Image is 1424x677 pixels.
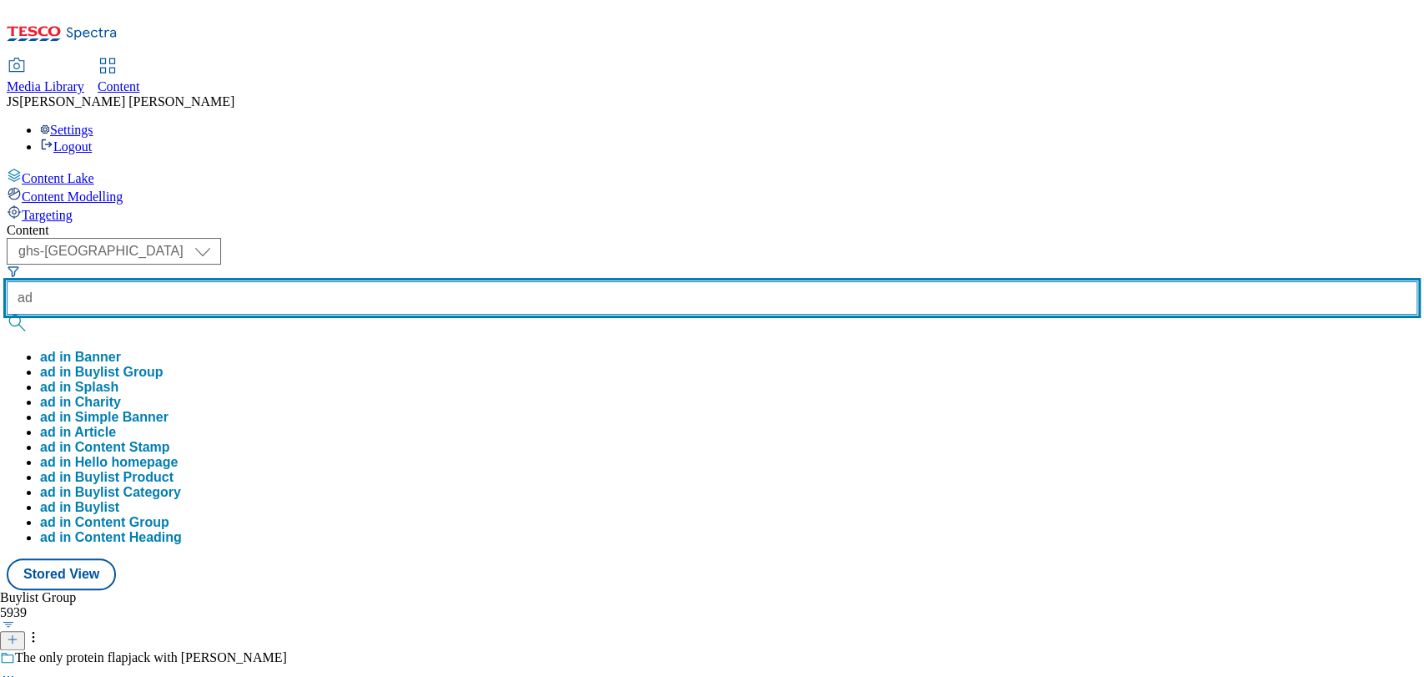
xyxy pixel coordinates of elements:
span: Buylist Group [75,365,164,379]
a: Logout [40,139,92,154]
span: JS [7,94,19,109]
span: Buylist Category [75,485,181,499]
button: ad in Splash [40,380,118,395]
button: ad in Buylist Group [40,365,164,380]
button: ad in Hello homepage [40,455,178,470]
span: Targeting [22,208,73,222]
input: Search [7,281,1417,315]
span: Content [98,79,140,93]
button: ad in Article [40,425,116,440]
button: ad in Buylist [40,500,119,515]
a: Media Library [7,59,84,94]
span: Media Library [7,79,84,93]
div: ad in [40,440,170,455]
svg: Search Filters [7,265,20,278]
button: ad in Content Heading [40,530,182,545]
span: Content Stamp [75,440,170,454]
a: Content [98,59,140,94]
a: Targeting [7,205,1417,223]
button: ad in Content Stamp [40,440,170,455]
div: ad in [40,365,164,380]
button: ad in Simple Banner [40,410,169,425]
span: Content Lake [22,171,94,185]
div: ad in [40,395,121,410]
a: Settings [40,123,93,137]
a: Content Modelling [7,186,1417,205]
span: Content Modelling [22,189,123,204]
div: ad in [40,515,169,530]
div: Content [7,223,1417,238]
span: Content Group [75,515,169,529]
span: [PERSON_NAME] [PERSON_NAME] [19,94,234,109]
button: ad in Content Group [40,515,169,530]
button: ad in Banner [40,350,121,365]
span: Charity [75,395,121,409]
div: ad in [40,485,181,500]
button: ad in Buylist Category [40,485,181,500]
a: Content Lake [7,168,1417,186]
button: Stored View [7,558,116,590]
button: ad in Charity [40,395,121,410]
div: The only protein flapjack with [PERSON_NAME] [15,650,287,665]
button: ad in Buylist Product [40,470,174,485]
